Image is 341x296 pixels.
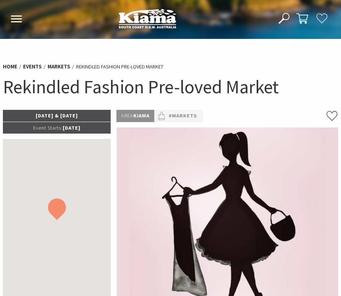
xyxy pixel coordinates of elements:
[121,112,133,119] span: Area
[3,110,111,122] p: [DATE] & [DATE]
[119,9,176,28] img: Kiama Logo
[116,110,154,122] p: Kiama
[76,63,163,71] li: Rekindled Fashion Pre-loved Market
[3,122,111,134] p: [DATE]
[23,63,42,70] a: Events
[3,75,338,99] h1: Rekindled Fashion Pre-loved Market
[169,112,197,120] a: #Markets
[48,63,70,70] a: Markets
[33,125,63,131] span: Event Starts:
[3,63,17,70] a: Home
